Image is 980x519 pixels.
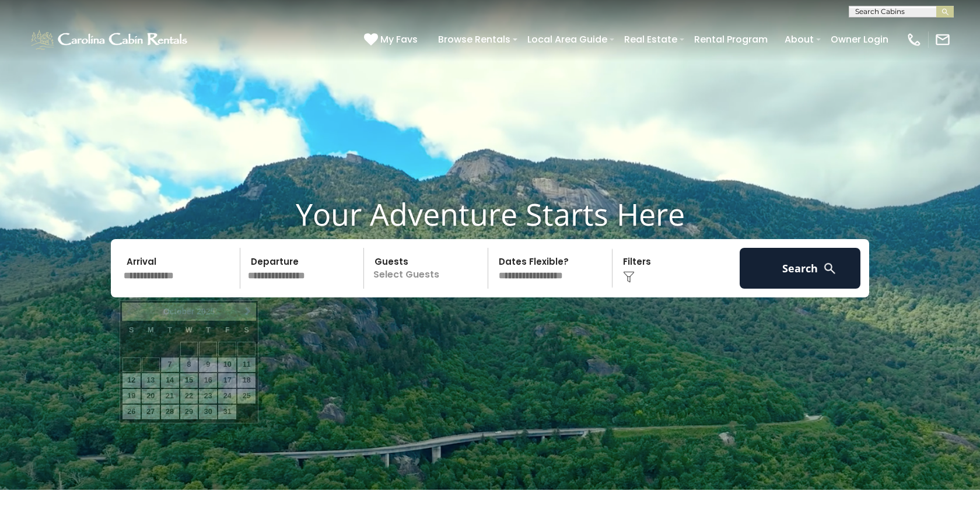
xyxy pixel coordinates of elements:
[123,389,141,404] a: 19
[199,405,217,419] a: 30
[180,389,198,404] a: 22
[199,357,217,372] a: 9
[688,29,773,50] a: Rental Program
[225,326,230,334] span: Friday
[161,389,179,404] a: 21
[822,261,837,276] img: search-regular-white.png
[521,29,613,50] a: Local Area Guide
[935,31,951,48] img: mail-regular-white.png
[906,31,922,48] img: phone-regular-white.png
[123,373,141,388] a: 12
[244,326,249,334] span: Saturday
[364,32,421,47] a: My Favs
[180,357,198,372] a: 8
[779,29,820,50] a: About
[237,357,256,372] a: 11
[618,29,683,50] a: Real Estate
[163,307,195,316] span: October
[206,326,211,334] span: Thursday
[142,405,160,419] a: 27
[218,405,236,419] a: 31
[161,405,179,419] a: 28
[180,373,198,388] a: 15
[825,29,894,50] a: Owner Login
[740,248,860,289] button: Search
[623,271,635,283] img: filter--v1.png
[161,373,179,388] a: 14
[148,326,154,334] span: Monday
[180,405,198,419] a: 29
[237,373,256,388] a: 18
[129,326,134,334] span: Sunday
[161,357,179,372] a: 7
[243,307,253,316] span: Next
[29,28,191,51] img: White-1-1-2.png
[240,304,255,319] a: Next
[432,29,516,50] a: Browse Rentals
[199,389,217,404] a: 23
[9,196,971,232] h1: Your Adventure Starts Here
[237,389,256,404] a: 25
[142,389,160,404] a: 20
[218,373,236,388] a: 17
[218,389,236,404] a: 24
[167,326,172,334] span: Tuesday
[218,357,236,372] a: 10
[197,307,215,316] span: 2025
[199,373,217,388] a: 16
[123,405,141,419] a: 26
[380,32,418,47] span: My Favs
[367,248,488,289] p: Select Guests
[142,373,160,388] a: 13
[185,326,192,334] span: Wednesday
